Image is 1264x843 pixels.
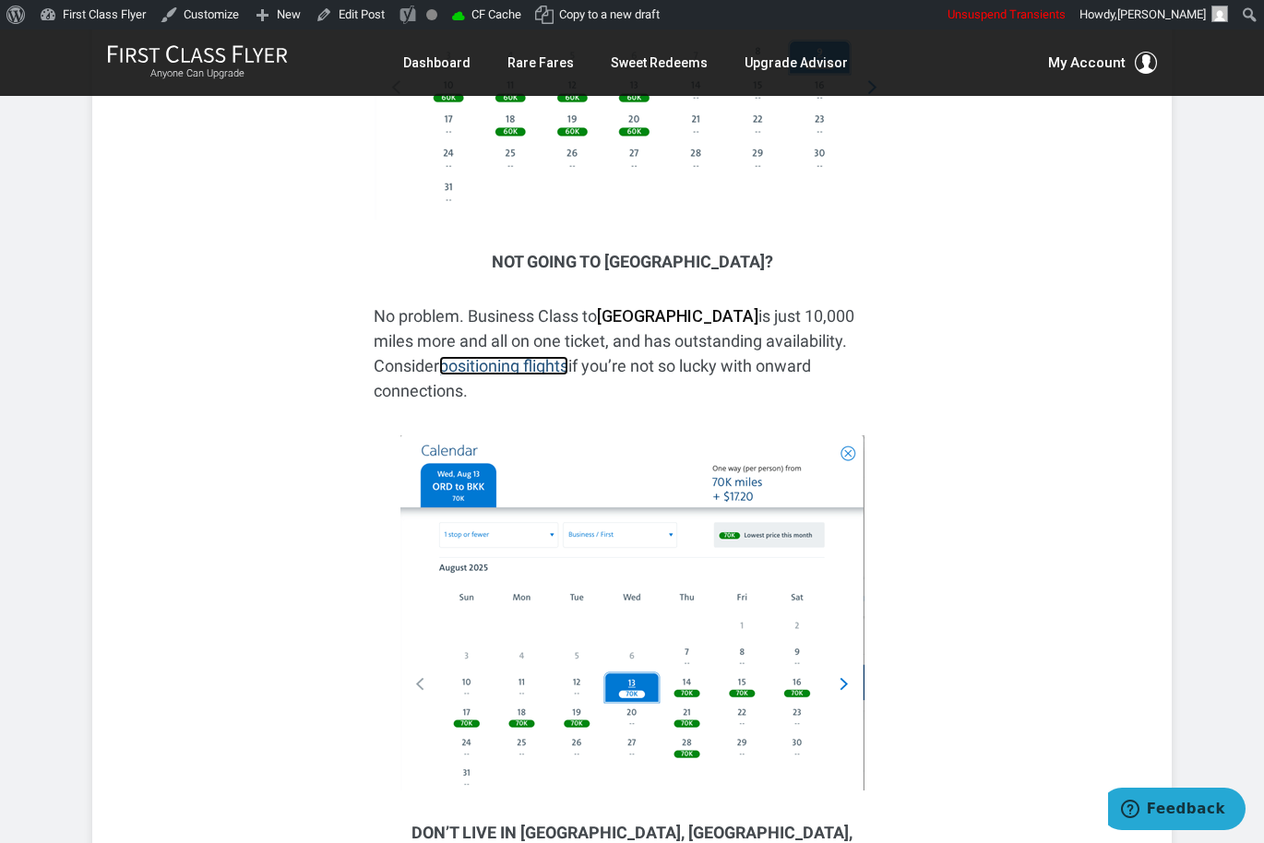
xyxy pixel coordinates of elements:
[611,46,708,79] a: Sweet Redeems
[1117,7,1206,21] span: [PERSON_NAME]
[507,46,574,79] a: Rare Fares
[439,356,568,375] a: positioning flights
[107,44,288,81] a: First Class FlyerAnyone Can Upgrade
[948,7,1066,21] span: Unsuspend Transients
[107,67,288,80] small: Anyone Can Upgrade
[107,44,288,64] img: First Class Flyer
[1048,52,1157,74] button: My Account
[374,253,890,271] h3: Not Going to [GEOGRAPHIC_DATA]?
[374,303,890,403] p: No problem. Business Class to is just 10,000 miles more and all on one ticket, and has outstandin...
[597,306,758,326] strong: [GEOGRAPHIC_DATA]
[745,46,848,79] a: Upgrade Advisor
[1048,52,1126,74] span: My Account
[1108,788,1246,834] iframe: Opens a widget where you can find more information
[403,46,471,79] a: Dashboard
